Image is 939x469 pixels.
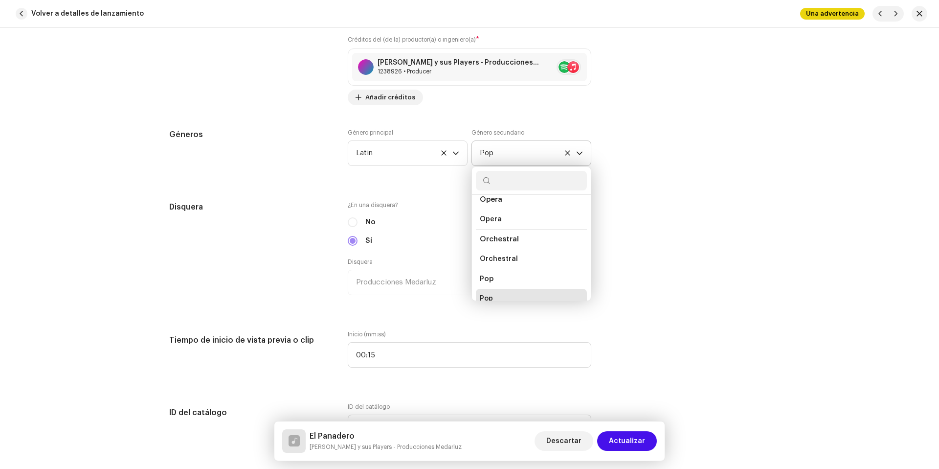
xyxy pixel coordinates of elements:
[348,201,591,209] label: ¿En una disquera?
[480,294,493,304] span: Pop
[348,258,374,266] label: Disquera
[348,90,423,105] button: Añadir créditos
[480,196,502,203] span: Opera
[471,129,524,137] label: Género secundario
[452,141,459,165] div: dropdown trigger
[365,88,415,107] span: Añadir créditos
[480,141,576,165] span: Pop
[546,431,581,451] span: Descartar
[609,431,645,451] span: Actualizar
[576,141,583,165] div: dropdown trigger
[535,431,593,451] button: Descartar
[310,442,462,452] small: El Panadero
[378,59,539,67] div: [PERSON_NAME] y sus Players - Producciones Medarluz
[476,210,587,229] li: Opera
[348,330,591,338] label: Inicio (mm:ss)
[378,68,539,75] div: Producer
[348,129,393,137] label: Género principal
[169,129,332,141] h5: Géneros
[480,235,519,243] span: Orchestral
[597,431,657,451] button: Actualizar
[348,415,591,440] input: por ejemplo: XYGHIT
[476,249,587,269] li: Orchestral
[169,330,332,350] h5: Tiempo de inicio de vista previa o clip
[480,214,502,224] span: Opera
[348,342,591,368] input: 00:15
[348,403,390,411] label: ID del catálogo
[169,403,332,422] h5: ID del catálogo
[169,201,332,213] h5: Disquera
[365,217,376,228] label: No
[310,430,462,442] h5: El Panadero
[348,37,476,43] small: Créditos del (de la) productor(a) o ingeniero(a)
[365,235,372,246] label: Sí
[480,254,518,264] span: Orchestral
[480,275,493,282] span: Pop
[476,289,587,308] li: Pop
[356,141,452,165] span: Latin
